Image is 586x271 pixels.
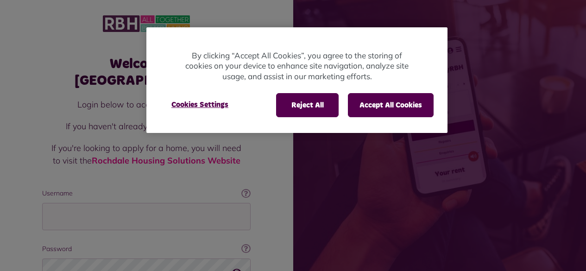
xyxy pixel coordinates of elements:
[348,93,434,117] button: Accept All Cookies
[146,27,447,133] div: Privacy
[183,50,410,82] p: By clicking “Accept All Cookies”, you agree to the storing of cookies on your device to enhance s...
[146,27,447,133] div: Cookie banner
[160,93,239,116] button: Cookies Settings
[276,93,339,117] button: Reject All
